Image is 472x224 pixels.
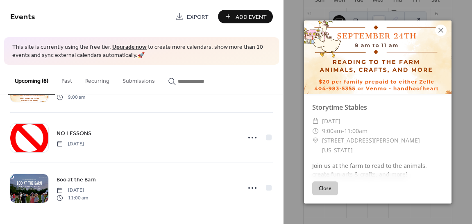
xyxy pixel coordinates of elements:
[57,129,91,138] a: NO LESSONS
[116,65,161,94] button: Submissions
[322,116,340,126] span: [DATE]
[342,127,344,135] span: -
[312,126,319,136] div: ​
[55,65,79,94] button: Past
[236,13,267,21] span: Add Event
[322,136,443,155] span: [STREET_ADDRESS][PERSON_NAME][US_STATE]
[169,10,215,23] a: Export
[112,42,147,53] a: Upgrade now
[322,127,342,135] span: 9:00am
[12,43,271,59] span: This site is currently using the free tier. to create more calendars, show more than 10 events an...
[57,140,84,147] span: [DATE]
[312,181,338,195] button: Close
[218,10,273,23] button: Add Event
[312,136,319,145] div: ​
[304,161,452,179] div: Join us at the farm to read to the animals, create fun arts & crafts, and more!
[304,102,452,112] div: Storytime Stables
[57,175,96,184] a: Boo at the Barn
[187,13,209,21] span: Export
[57,93,85,101] span: 9:00 am
[57,176,96,184] span: Boo at the Barn
[10,9,35,25] span: Events
[8,65,55,95] button: Upcoming (6)
[57,194,88,201] span: 11:00 am
[79,65,116,94] button: Recurring
[312,116,319,126] div: ​
[57,187,88,194] span: [DATE]
[344,127,368,135] span: 11:00am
